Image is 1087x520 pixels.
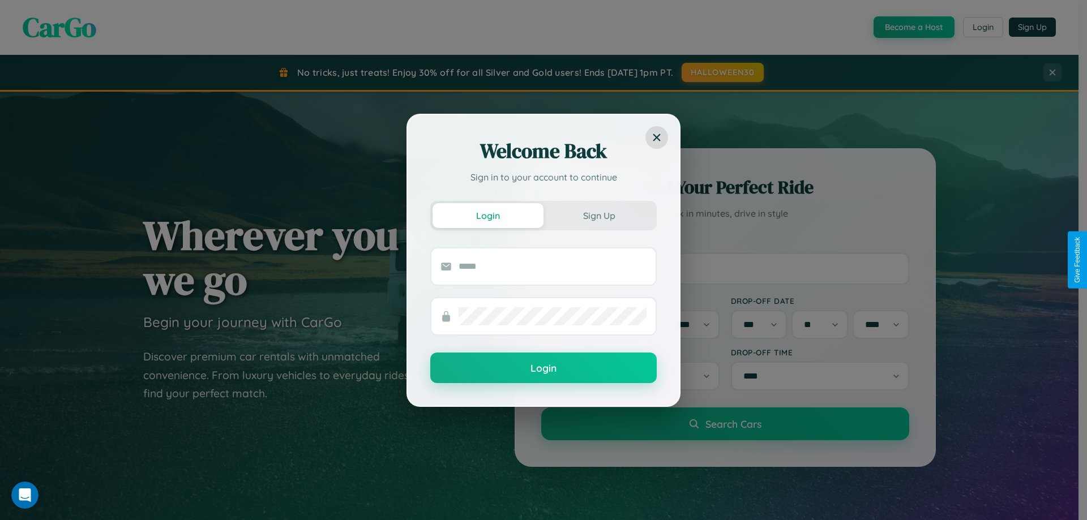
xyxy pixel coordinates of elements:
[1073,237,1081,283] div: Give Feedback
[11,482,38,509] iframe: Intercom live chat
[430,170,657,184] p: Sign in to your account to continue
[433,203,543,228] button: Login
[543,203,654,228] button: Sign Up
[430,353,657,383] button: Login
[430,137,657,165] h2: Welcome Back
